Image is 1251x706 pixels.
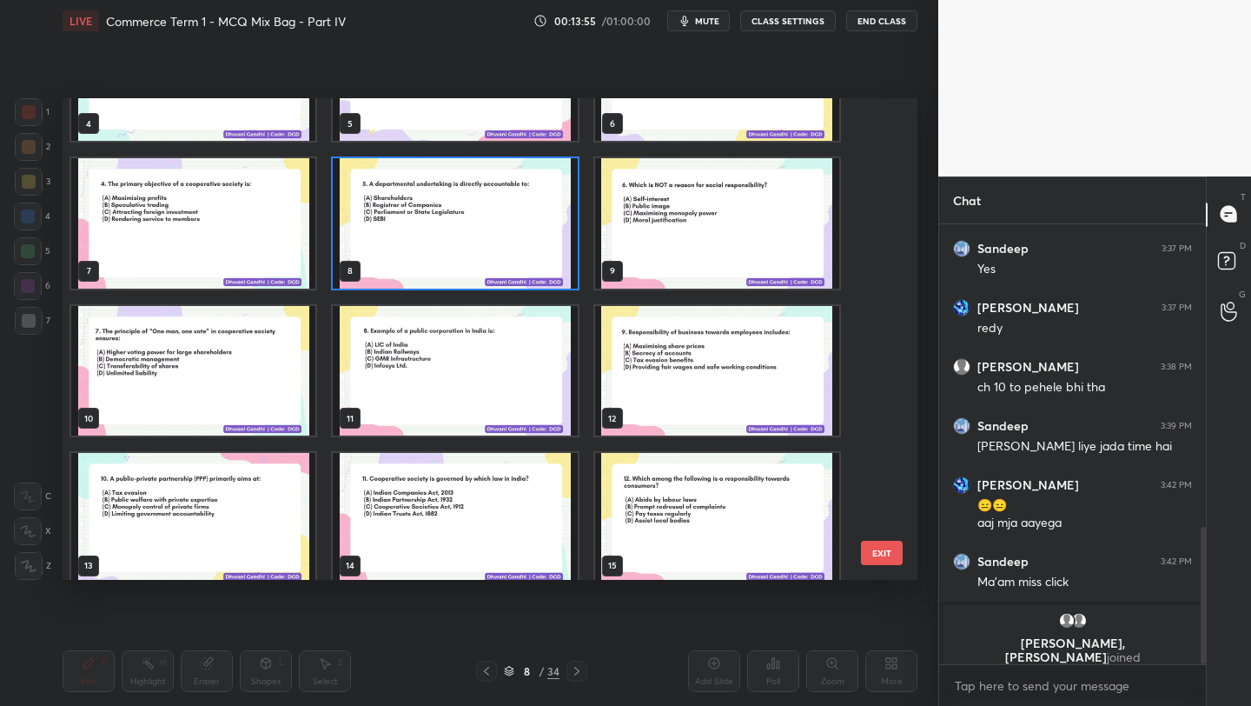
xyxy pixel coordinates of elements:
[977,379,1192,396] div: ch 10 to pehele bhi tha
[667,10,730,31] button: mute
[953,358,970,376] img: default.png
[15,307,50,335] div: 7
[1107,649,1141,665] span: joined
[1161,556,1192,567] div: 3:42 PM
[63,98,887,580] div: grid
[939,177,995,223] p: Chat
[977,261,1192,278] div: Yes
[953,553,970,570] img: 3
[953,476,970,494] img: c47a7fdbdf484e2897436e00cd6859d3.jpg
[71,306,315,436] img: 175654844199K857.pdf
[977,497,1192,515] div: 😑😑
[977,241,1029,256] h6: Sandeep
[1240,239,1246,252] p: D
[539,666,544,676] div: /
[15,552,51,580] div: Z
[1162,303,1192,313] div: 3:37 PM
[977,359,1079,375] h6: [PERSON_NAME]
[977,515,1192,532] div: aaj mja aayega
[977,438,1192,456] div: [PERSON_NAME] liye jada time hai
[71,158,315,289] img: 175654844199K857.pdf
[977,477,1079,493] h6: [PERSON_NAME]
[953,240,970,257] img: 3
[1058,612,1076,629] img: default.png
[106,13,346,30] h4: Commerce Term 1 - MCQ Mix Bag - Part IV
[14,272,50,300] div: 6
[333,453,577,583] img: 175654844199K857.pdf
[861,541,903,565] button: EXIT
[954,636,1191,664] p: [PERSON_NAME], [PERSON_NAME]
[547,663,559,679] div: 34
[595,158,839,289] img: 175654844199K857.pdf
[14,517,51,545] div: X
[1239,288,1246,301] p: G
[953,417,970,435] img: 3
[977,418,1029,434] h6: Sandeep
[63,10,99,31] div: LIVE
[14,203,50,230] div: 4
[333,306,577,436] img: 175654844199K857.pdf
[595,306,839,436] img: 175654844199K857.pdf
[15,133,50,161] div: 2
[14,237,50,265] div: 5
[977,574,1192,591] div: Ma'am miss click
[14,483,51,510] div: C
[333,158,577,289] img: 175654844199K857.pdf
[1161,480,1192,490] div: 3:42 PM
[740,10,836,31] button: CLASS SETTINGS
[939,224,1206,665] div: grid
[953,299,970,316] img: c47a7fdbdf484e2897436e00cd6859d3.jpg
[695,15,719,27] span: mute
[518,666,535,676] div: 8
[977,554,1029,569] h6: Sandeep
[15,98,50,126] div: 1
[1161,421,1192,431] div: 3:39 PM
[595,453,839,583] img: 175654844199K857.pdf
[846,10,917,31] button: End Class
[1161,362,1192,372] div: 3:38 PM
[1070,612,1088,629] img: default.png
[977,300,1079,316] h6: [PERSON_NAME]
[977,320,1192,337] div: redy
[1162,243,1192,254] div: 3:37 PM
[15,168,50,196] div: 3
[71,453,315,583] img: 175654844199K857.pdf
[1241,190,1246,203] p: T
